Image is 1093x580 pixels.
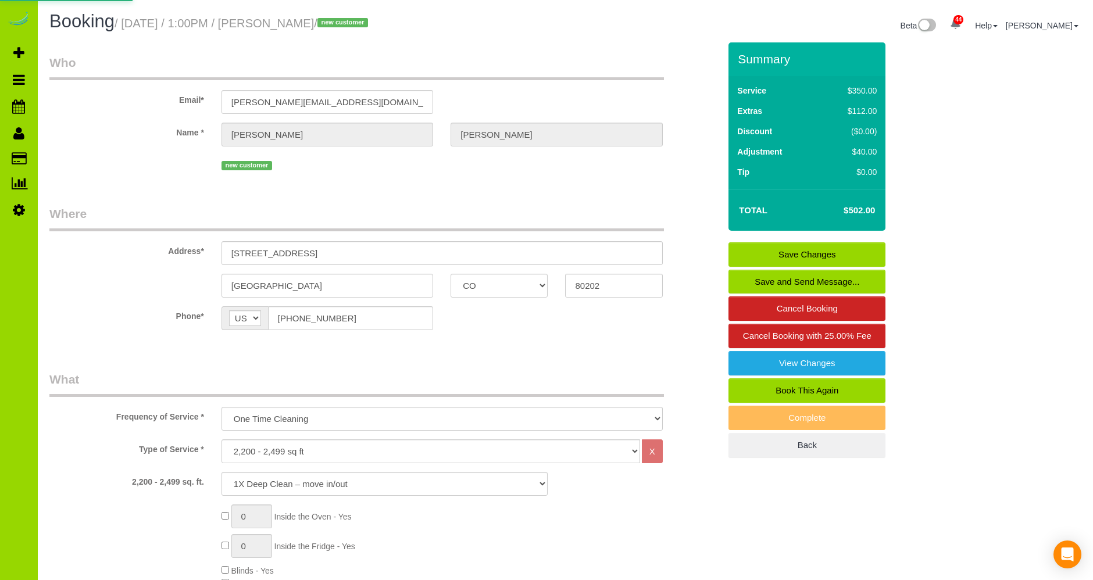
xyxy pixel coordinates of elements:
h3: Summary [738,52,880,66]
span: new customer [317,18,368,27]
a: [PERSON_NAME] [1006,21,1078,30]
label: Tip [737,166,749,178]
div: ($0.00) [823,126,877,137]
span: Inside the Fridge - Yes [274,542,355,551]
a: Help [975,21,998,30]
legend: Who [49,54,664,80]
label: Frequency of Service * [41,407,213,423]
legend: Where [49,205,664,231]
img: Automaid Logo [7,12,30,28]
span: Inside the Oven - Yes [274,512,352,521]
img: New interface [917,19,936,34]
input: First Name* [222,123,433,146]
span: / [314,17,372,30]
h4: $502.00 [809,206,875,216]
a: 44 [944,12,967,37]
strong: Total [739,205,767,215]
div: $0.00 [823,166,877,178]
a: Save Changes [728,242,885,267]
input: City* [222,274,433,298]
span: Booking [49,11,115,31]
span: new customer [222,161,272,170]
label: Type of Service * [41,439,213,455]
label: Address* [41,241,213,257]
div: Open Intercom Messenger [1053,540,1081,568]
div: $112.00 [823,105,877,117]
label: Adjustment [737,146,782,157]
legend: What [49,371,664,397]
div: $40.00 [823,146,877,157]
a: Book This Again [728,378,885,403]
input: Last Name* [451,123,662,146]
small: / [DATE] / 1:00PM / [PERSON_NAME] [115,17,372,30]
a: Cancel Booking with 25.00% Fee [728,324,885,348]
label: Extras [737,105,762,117]
label: Service [737,85,766,96]
a: Save and Send Message... [728,270,885,294]
a: View Changes [728,351,885,375]
input: Email* [222,90,433,114]
input: Zip Code* [565,274,662,298]
label: Email* [41,90,213,106]
span: Cancel Booking with 25.00% Fee [743,331,871,341]
div: $350.00 [823,85,877,96]
label: 2,200 - 2,499 sq. ft. [41,472,213,488]
label: Discount [737,126,772,137]
a: Cancel Booking [728,296,885,321]
label: Phone* [41,306,213,322]
a: Beta [901,21,937,30]
a: Back [728,433,885,457]
input: Phone* [268,306,433,330]
label: Name * [41,123,213,138]
span: Blinds - Yes [231,566,274,575]
span: 44 [953,15,963,24]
